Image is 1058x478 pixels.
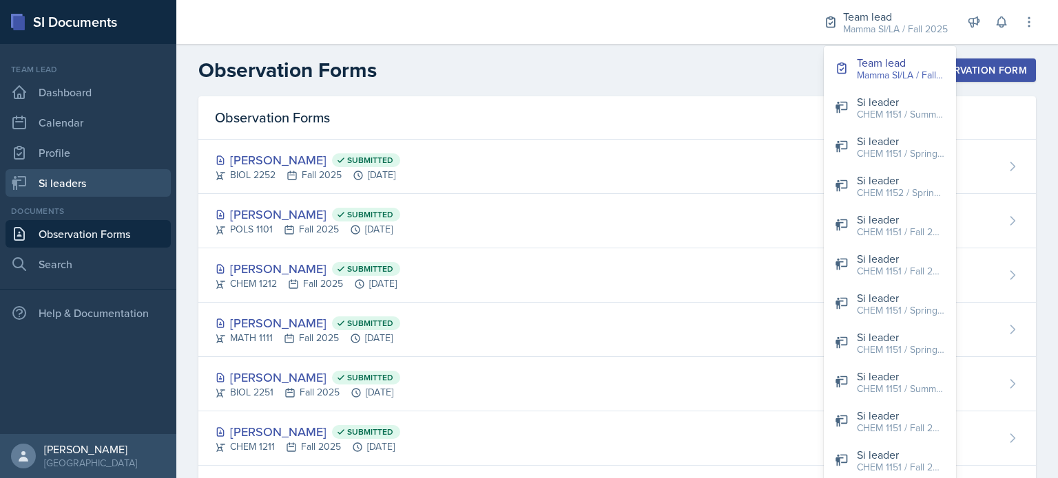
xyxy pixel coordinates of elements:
div: Si leader [857,290,945,306]
div: New Observation Form [892,65,1027,76]
div: Si leader [857,94,945,110]
div: CHEM 1151 / Fall 2022 [857,225,945,239]
span: Submitted [347,318,393,329]
div: CHEM 1151 / Fall 2025 [857,264,945,279]
div: CHEM 1151 / Spring 2025 [857,303,945,318]
span: Submitted [347,155,393,166]
button: Si leader CHEM 1151 / Fall 2023 [824,402,956,441]
div: Si leader [857,172,945,188]
div: Si leader [857,211,945,228]
a: [PERSON_NAME] Submitted CHEM 1211Fall 2025[DATE] [198,411,1036,466]
div: CHEM 1151 / Fall 2024 [857,460,945,475]
button: Si leader CHEM 1151 / Spring 2023 [824,323,956,362]
button: Si leader CHEM 1151 / Spring 2024 [824,127,956,166]
div: CHEM 1151 / Summer 2024 [857,107,945,122]
div: [PERSON_NAME] [215,259,400,278]
a: [PERSON_NAME] Submitted MATH 1111Fall 2025[DATE] [198,303,1036,357]
div: POLS 1101 Fall 2025 [DATE] [215,222,400,237]
div: Team lead [857,54,945,71]
a: [PERSON_NAME] Submitted BIOL 2252Fall 2025[DATE] [198,140,1036,194]
div: [PERSON_NAME] [215,151,400,169]
div: [GEOGRAPHIC_DATA] [44,456,137,470]
button: Si leader CHEM 1152 / Spring 2025 [824,166,956,206]
div: BIOL 2252 Fall 2025 [DATE] [215,168,400,182]
div: Si leader [857,133,945,149]
div: CHEM 1151 / Fall 2023 [857,421,945,435]
div: Mamma SI/LA / Fall 2025 [843,22,948,36]
button: Si leader CHEM 1151 / Fall 2022 [824,206,956,245]
a: Observation Forms [6,220,171,248]
div: Team lead [843,8,948,25]
span: Submitted [347,209,393,220]
div: CHEM 1151 / Spring 2023 [857,343,945,357]
a: Dashboard [6,78,171,106]
span: Submitted [347,372,393,383]
div: Si leader [857,446,945,463]
div: CHEM 1212 Fall 2025 [DATE] [215,276,400,291]
div: CHEM 1151 / Spring 2024 [857,146,945,161]
a: [PERSON_NAME] Submitted CHEM 1212Fall 2025[DATE] [198,248,1036,303]
a: Calendar [6,109,171,136]
div: Mamma SI/LA / Fall 2025 [857,68,945,83]
a: [PERSON_NAME] Submitted POLS 1101Fall 2025[DATE] [198,194,1036,248]
div: [PERSON_NAME] [215,368,400,387]
div: Si leader [857,407,945,424]
div: Team lead [6,63,171,76]
div: CHEM 1152 / Spring 2025 [857,186,945,200]
button: Si leader CHEM 1151 / Summer 2024 [824,88,956,127]
div: CHEM 1151 / Summer 2023 [857,382,945,396]
a: [PERSON_NAME] Submitted BIOL 2251Fall 2025[DATE] [198,357,1036,411]
button: Si leader CHEM 1151 / Summer 2023 [824,362,956,402]
a: Search [6,250,171,278]
div: Observation Forms [198,96,1036,140]
span: Submitted [347,426,393,437]
div: BIOL 2251 Fall 2025 [DATE] [215,385,400,400]
div: Si leader [857,329,945,345]
a: Profile [6,139,171,166]
div: CHEM 1211 Fall 2025 [DATE] [215,439,400,454]
div: [PERSON_NAME] [215,205,400,224]
div: Documents [6,205,171,217]
button: Si leader CHEM 1151 / Fall 2025 [824,245,956,284]
button: Team lead Mamma SI/LA / Fall 2025 [824,49,956,88]
div: Help & Documentation [6,299,171,327]
div: [PERSON_NAME] [215,314,400,332]
button: Si leader CHEM 1151 / Spring 2025 [824,284,956,323]
div: MATH 1111 Fall 2025 [DATE] [215,331,400,345]
a: Si leaders [6,169,171,197]
div: [PERSON_NAME] [215,422,400,441]
button: New Observation Form [883,58,1036,82]
div: [PERSON_NAME] [44,442,137,456]
div: Si leader [857,250,945,267]
div: Si leader [857,368,945,384]
span: Submitted [347,263,393,274]
h2: Observation Forms [198,58,377,83]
